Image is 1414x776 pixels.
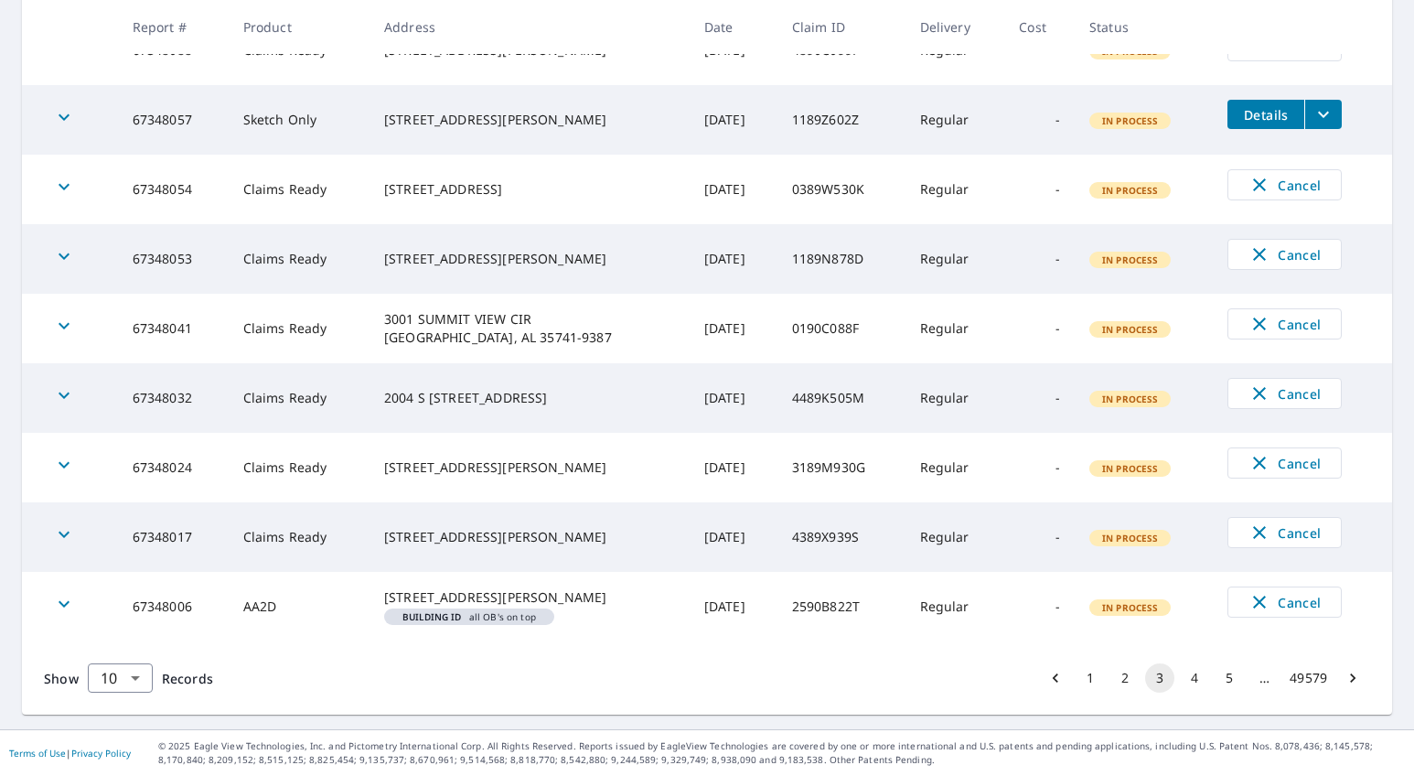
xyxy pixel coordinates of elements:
div: [STREET_ADDRESS][PERSON_NAME] [384,588,675,607]
td: 4389X939S [777,502,905,572]
span: In Process [1091,184,1170,197]
td: 4489K505M [777,363,905,433]
td: - [1004,85,1075,155]
td: 67348024 [118,433,229,502]
td: Regular [905,294,1005,363]
td: 3189M930G [777,433,905,502]
td: 67348032 [118,363,229,433]
td: Claims Ready [229,224,370,294]
button: Cancel [1227,447,1342,479]
td: - [1004,363,1075,433]
td: [DATE] [690,363,777,433]
span: Cancel [1247,522,1323,544]
td: [DATE] [690,224,777,294]
span: Cancel [1247,591,1323,613]
button: Go to page 2 [1110,663,1140,693]
td: 67348053 [118,224,229,294]
td: [DATE] [690,433,777,502]
span: all OB's on top [391,612,547,621]
td: 2590B822T [777,572,905,641]
span: Cancel [1247,174,1323,196]
div: 3001 SUMMIT VIEW CIR [GEOGRAPHIC_DATA], AL 35741-9387 [384,310,675,347]
button: Go to previous page [1041,663,1070,693]
nav: pagination navigation [1038,663,1370,693]
td: Regular [905,502,1005,572]
td: 67348057 [118,85,229,155]
td: [DATE] [690,85,777,155]
span: In Process [1091,462,1170,475]
span: In Process [1091,114,1170,127]
td: [DATE] [690,572,777,641]
td: Regular [905,572,1005,641]
span: In Process [1091,601,1170,614]
td: 0190C088F [777,294,905,363]
span: Cancel [1247,383,1323,404]
p: | [9,748,131,759]
button: Cancel [1227,378,1342,409]
td: Sketch Only [229,85,370,155]
span: In Process [1091,323,1170,336]
td: Regular [905,224,1005,294]
button: Go to page 1 [1076,663,1105,693]
td: 67348017 [118,502,229,572]
span: Show [44,670,79,687]
em: Building ID [402,612,462,621]
button: Go to page 49579 [1284,663,1333,693]
button: detailsBtn-67348057 [1227,100,1304,129]
button: Cancel [1227,308,1342,339]
td: 67348041 [118,294,229,363]
td: 67348006 [118,572,229,641]
button: Cancel [1227,587,1342,618]
td: Claims Ready [229,155,370,224]
div: [STREET_ADDRESS][PERSON_NAME] [384,111,675,129]
button: Go to next page [1338,663,1367,693]
td: - [1004,502,1075,572]
a: Terms of Use [9,747,66,760]
button: Go to page 4 [1180,663,1209,693]
div: … [1249,669,1279,687]
div: Show 10 records [88,663,153,693]
td: - [1004,224,1075,294]
td: 1189Z602Z [777,85,905,155]
td: 0389W530K [777,155,905,224]
td: [DATE] [690,155,777,224]
td: [DATE] [690,294,777,363]
div: [STREET_ADDRESS][PERSON_NAME] [384,458,675,477]
div: 2004 S [STREET_ADDRESS] [384,389,675,407]
td: Regular [905,363,1005,433]
span: Cancel [1247,313,1323,335]
td: Claims Ready [229,502,370,572]
button: Cancel [1227,239,1342,270]
div: [STREET_ADDRESS][PERSON_NAME] [384,528,675,546]
td: Claims Ready [229,363,370,433]
td: Regular [905,155,1005,224]
button: Cancel [1227,169,1342,200]
p: © 2025 Eagle View Technologies, Inc. and Pictometry International Corp. All Rights Reserved. Repo... [158,739,1405,767]
button: Cancel [1227,517,1342,548]
td: AA2D [229,572,370,641]
td: - [1004,294,1075,363]
span: In Process [1091,532,1170,544]
span: Cancel [1247,452,1323,474]
div: [STREET_ADDRESS][PERSON_NAME] [384,250,675,268]
td: [DATE] [690,502,777,572]
td: - [1004,572,1075,641]
td: - [1004,433,1075,502]
span: Details [1238,106,1293,124]
div: 10 [88,652,153,704]
td: 67348054 [118,155,229,224]
button: Go to page 5 [1215,663,1244,693]
span: Cancel [1247,243,1323,265]
a: Privacy Policy [71,747,131,760]
button: filesDropdownBtn-67348057 [1304,100,1342,129]
td: Claims Ready [229,294,370,363]
td: Regular [905,85,1005,155]
button: page 3 [1145,663,1174,693]
td: 1189N878D [777,224,905,294]
div: [STREET_ADDRESS] [384,180,675,199]
td: Claims Ready [229,433,370,502]
span: Records [162,670,213,687]
td: Regular [905,433,1005,502]
td: - [1004,155,1075,224]
span: In Process [1091,253,1170,266]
